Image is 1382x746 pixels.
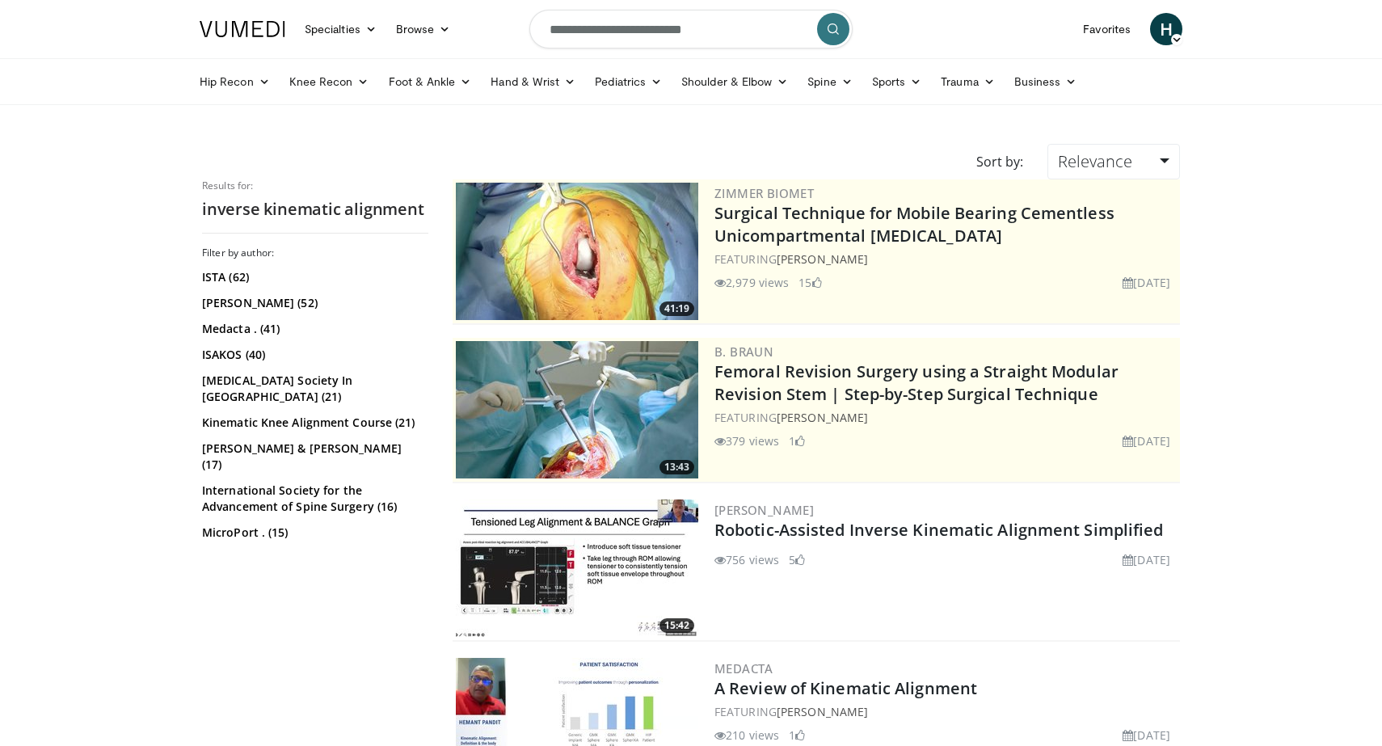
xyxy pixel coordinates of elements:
a: ISTA (62) [202,269,424,285]
img: e9ed289e-2b85-4599-8337-2e2b4fe0f32a.300x170_q85_crop-smart_upscale.jpg [456,183,698,320]
img: bb5f85ef-b1ff-48eb-b0a9-78c4d095c6d3.300x170_q85_crop-smart_upscale.jpg [456,499,698,637]
a: [PERSON_NAME] (52) [202,295,424,311]
a: Pediatrics [585,65,672,98]
a: 15:42 [456,499,698,637]
li: [DATE] [1123,432,1170,449]
div: Sort by: [964,144,1035,179]
a: [PERSON_NAME] [714,502,814,518]
li: [DATE] [1123,727,1170,744]
a: Medacta [714,660,773,676]
a: [MEDICAL_DATA] Society In [GEOGRAPHIC_DATA] (21) [202,373,424,405]
a: 41:19 [456,183,698,320]
a: Specialties [295,13,386,45]
div: FEATURING [714,703,1177,720]
div: FEATURING [714,251,1177,268]
li: 756 views [714,551,779,568]
a: Trauma [931,65,1005,98]
a: Favorites [1073,13,1140,45]
a: MicroPort . (15) [202,525,424,541]
a: Foot & Ankle [379,65,482,98]
a: Business [1005,65,1087,98]
h3: Filter by author: [202,247,428,259]
a: Kinematic Knee Alignment Course (21) [202,415,424,431]
img: 4275ad52-8fa6-4779-9598-00e5d5b95857.300x170_q85_crop-smart_upscale.jpg [456,341,698,478]
div: FEATURING [714,409,1177,426]
input: Search topics, interventions [529,10,853,48]
p: Results for: [202,179,428,192]
li: 210 views [714,727,779,744]
a: Femoral Revision Surgery using a Straight Modular Revision Stem | Step-by-Step Surgical Technique [714,360,1119,405]
a: Browse [386,13,461,45]
a: 13:43 [456,341,698,478]
a: Knee Recon [280,65,379,98]
h2: inverse kinematic alignment [202,199,428,220]
a: B. Braun [714,343,773,360]
li: 15 [798,274,821,291]
a: [PERSON_NAME] & [PERSON_NAME] (17) [202,440,424,473]
a: A Review of Kinematic Alignment [714,677,977,699]
li: 2,979 views [714,274,789,291]
li: [DATE] [1123,551,1170,568]
img: VuMedi Logo [200,21,285,37]
a: Zimmer Biomet [714,185,814,201]
a: [PERSON_NAME] [777,410,868,425]
a: Medacta . (41) [202,321,424,337]
a: [PERSON_NAME] [777,704,868,719]
a: Hip Recon [190,65,280,98]
li: 5 [789,551,805,568]
a: Robotic-Assisted Inverse Kinematic Alignment Simplified [714,519,1164,541]
a: Shoulder & Elbow [672,65,798,98]
a: International Society for the Advancement of Spine Surgery (16) [202,483,424,515]
span: 13:43 [659,460,694,474]
li: 1 [789,432,805,449]
a: Surgical Technique for Mobile Bearing Cementless Unicompartmental [MEDICAL_DATA] [714,202,1114,247]
li: 1 [789,727,805,744]
span: 15:42 [659,618,694,633]
a: Sports [862,65,932,98]
a: Hand & Wrist [481,65,585,98]
li: 379 views [714,432,779,449]
a: ISAKOS (40) [202,347,424,363]
a: [PERSON_NAME] [777,251,868,267]
a: Relevance [1047,144,1180,179]
li: [DATE] [1123,274,1170,291]
a: Spine [798,65,862,98]
a: H [1150,13,1182,45]
span: 41:19 [659,301,694,316]
span: Relevance [1058,150,1132,172]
